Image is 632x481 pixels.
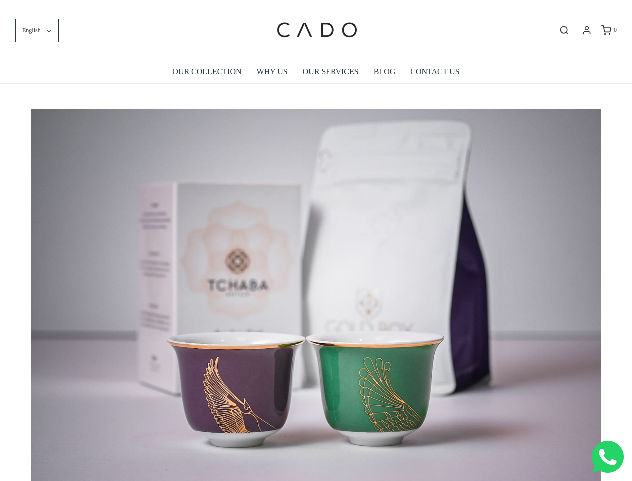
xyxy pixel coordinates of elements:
[285,42,335,50] span: Company name
[285,83,333,91] span: Number of gifts
[555,25,573,36] button: Open search bar
[592,441,624,473] img: Whatsapp
[614,26,617,33] span: 0
[15,19,59,42] button: English
[374,60,396,83] a: BLOG
[172,60,241,83] a: OUR COLLECTION
[257,60,288,83] a: WHY US
[274,8,359,53] img: cadogifting
[22,26,41,35] span: English
[600,25,617,35] a: 0
[410,60,459,83] a: CONTACT US
[303,60,359,83] a: OUR SERVICES
[285,1,318,9] span: Last name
